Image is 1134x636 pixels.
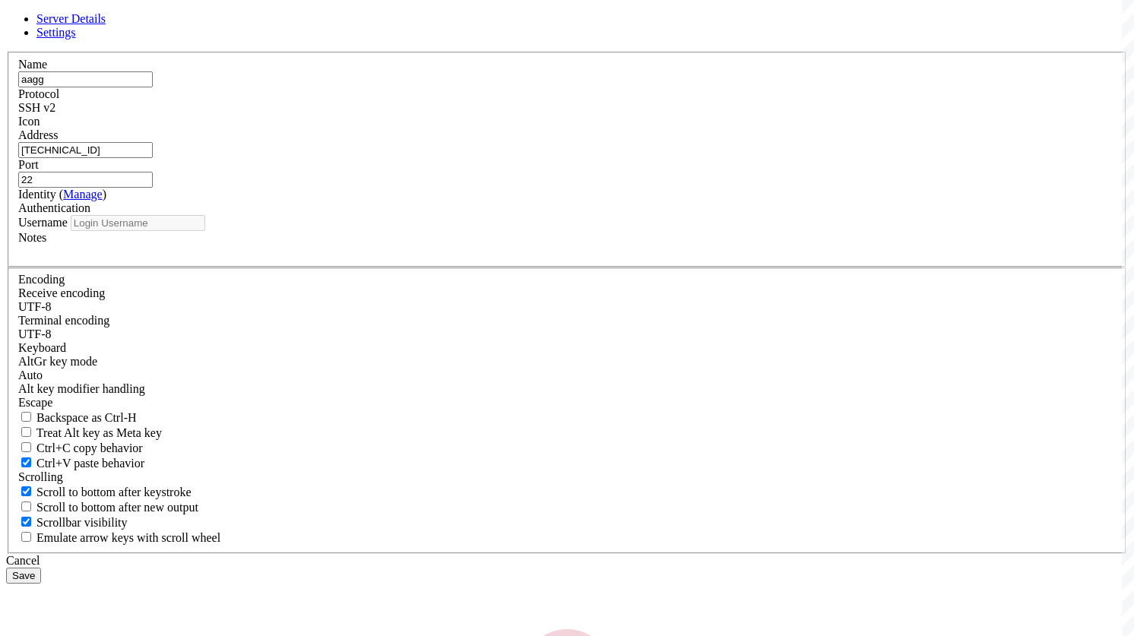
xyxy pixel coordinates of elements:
span: Scroll to bottom after keystroke [36,486,192,498]
input: Login Username [71,215,205,231]
label: Identity [18,188,106,201]
span: Scroll to bottom after new output [36,501,198,514]
span: UTF-8 [18,300,52,313]
span: ( ) [59,188,106,201]
x-row: Connecting [TECHNICAL_ID]... [6,6,935,19]
label: Ctrl+V pastes if true, sends ^V to host if false. Ctrl+Shift+V sends ^V to host if true, pastes i... [18,457,144,470]
span: Emulate arrow keys with scroll wheel [36,531,220,544]
label: The default terminal encoding. ISO-2022 enables character map translations (like graphics maps). ... [18,314,109,327]
a: Settings [36,26,76,39]
div: (0, 1) [6,19,12,32]
div: SSH v2 [18,101,1116,115]
div: UTF-8 [18,300,1116,314]
label: Controls how the Alt key is handled. Escape: Send an ESC prefix. 8-Bit: Add 128 to the typed char... [18,382,145,395]
input: Treat Alt key as Meta key [21,427,31,437]
span: Treat Alt key as Meta key [36,426,162,439]
label: Icon [18,115,40,128]
label: Whether to scroll to the bottom on any keystroke. [18,486,192,498]
label: Authentication [18,201,90,214]
label: Keyboard [18,341,66,354]
span: Auto [18,369,43,381]
label: If true, the backspace should send BS ('\x08', aka ^H). Otherwise the backspace key should send '... [18,411,137,424]
label: Whether the Alt key acts as a Meta key or as a distinct Alt key. [18,426,162,439]
label: Name [18,58,47,71]
button: Save [6,568,41,584]
label: Set the expected encoding for data received from the host. If the encodings do not match, visual ... [18,355,97,368]
input: Host Name or IP [18,142,153,158]
a: Manage [63,188,103,201]
input: Scroll to bottom after new output [21,502,31,511]
input: Port Number [18,172,153,188]
input: Emulate arrow keys with scroll wheel [21,532,31,542]
span: Ctrl+V paste behavior [36,457,144,470]
label: Protocol [18,87,59,100]
label: Encoding [18,273,65,286]
input: Ctrl+V paste behavior [21,457,31,467]
div: Escape [18,396,1116,410]
input: Ctrl+C copy behavior [21,442,31,452]
label: Scrolling [18,470,63,483]
span: SSH v2 [18,101,55,114]
input: Backspace as Ctrl-H [21,412,31,422]
label: Port [18,158,39,171]
span: Backspace as Ctrl-H [36,411,137,424]
label: Notes [18,231,46,244]
span: Scrollbar visibility [36,516,128,529]
label: When using the alternative screen buffer, and DECCKM (Application Cursor Keys) is active, mouse w... [18,531,220,544]
span: UTF-8 [18,327,52,340]
input: Scroll to bottom after keystroke [21,486,31,496]
input: Scrollbar visibility [21,517,31,527]
div: Cancel [6,554,1128,568]
div: Auto [18,369,1116,382]
label: The vertical scrollbar mode. [18,516,128,529]
label: Ctrl-C copies if true, send ^C to host if false. Ctrl-Shift-C sends ^C to host if true, copies if... [18,441,143,454]
span: Ctrl+C copy behavior [36,441,143,454]
label: Username [18,216,68,229]
input: Server Name [18,71,153,87]
span: Escape [18,396,52,409]
label: Scroll to bottom after new output. [18,501,198,514]
div: UTF-8 [18,327,1116,341]
a: Server Details [36,12,106,25]
label: Address [18,128,58,141]
label: Set the expected encoding for data received from the host. If the encodings do not match, visual ... [18,286,105,299]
